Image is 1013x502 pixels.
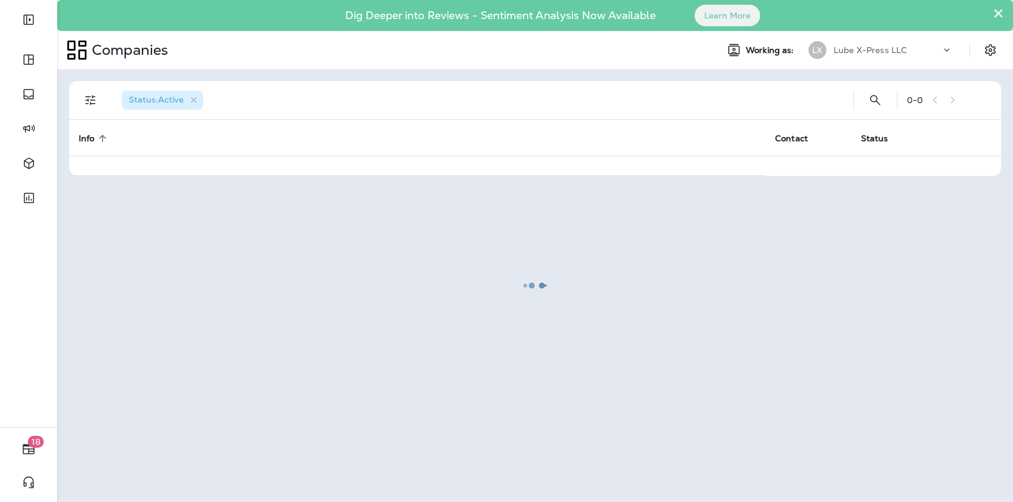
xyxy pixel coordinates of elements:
[834,45,907,55] p: Lube X-Press LLC
[695,5,760,26] button: Learn More
[746,45,797,55] span: Working as:
[993,4,1004,23] button: Close
[980,39,1001,61] button: Settings
[808,41,826,59] div: LX
[311,14,690,17] p: Dig Deeper into Reviews - Sentiment Analysis Now Available
[28,436,44,448] span: 18
[87,41,168,59] p: Companies
[12,437,45,461] button: 18
[12,8,45,32] button: Expand Sidebar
